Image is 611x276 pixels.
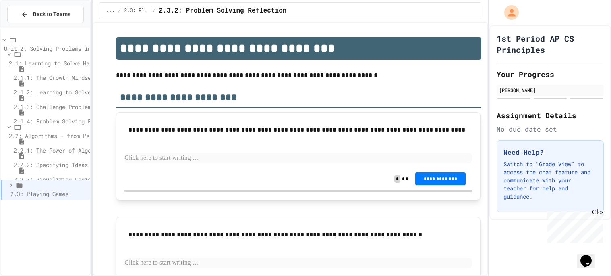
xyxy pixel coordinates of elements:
span: 2.1.1: The Growth Mindset [14,74,94,82]
iframe: chat widget [544,209,603,243]
span: 2.3.2: Problem Solving Reflection [159,6,286,16]
h2: Assignment Details [497,110,604,121]
span: 2.2.3: Visualizing Logic with Flowcharts [14,176,143,183]
span: 2.1: Learning to Solve Hard Problems [9,59,125,67]
span: Unit 2: Solving Problems in Computer Science [4,45,146,52]
span: 2.2.2: Specifying Ideas with Pseudocode [14,161,139,169]
p: Switch to "Grade View" to access the chat feature and communicate with your teacher for help and ... [503,160,597,201]
button: Back to Teams [7,6,84,23]
div: No due date set [497,124,604,134]
span: / [118,8,121,14]
div: Chat with us now!Close [3,3,56,51]
h3: Need Help? [503,147,597,157]
span: Back to Teams [33,10,70,19]
span: 2.1.4: Problem Solving Practice [14,117,114,125]
h1: 1st Period AP CS Principles [497,33,604,55]
span: 2.1.3: Challenge Problem - The Bridge [14,103,133,111]
span: 2.1.2: Learning to Solve Hard Problems [14,88,136,96]
span: / [153,8,155,14]
span: ... [106,8,115,14]
div: My Account [496,3,521,22]
span: 2.3: Playing Games [10,190,68,198]
iframe: chat widget [577,244,603,268]
span: 2.3: Playing Games [124,8,149,14]
div: [PERSON_NAME] [499,86,601,94]
span: 2.2.1: The Power of Algorithms [14,146,110,154]
span: 2.2: Algorithms - from Pseudocode to Flowcharts [9,132,160,140]
h2: Your Progress [497,69,604,80]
